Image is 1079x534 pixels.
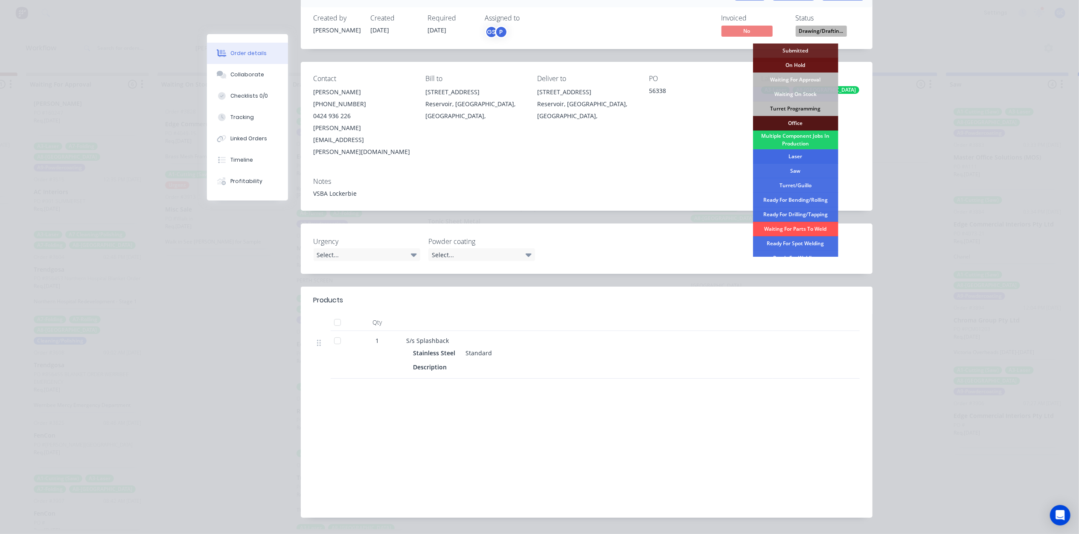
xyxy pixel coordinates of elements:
div: Office [753,116,838,131]
button: Collaborate [207,64,288,85]
div: Turret/Guillo [753,178,838,193]
div: P [495,26,508,38]
span: 1 [376,336,379,345]
div: [PHONE_NUMBER] [314,98,412,110]
div: Qty [352,314,403,331]
div: Stainless Steel [413,347,459,359]
div: [STREET_ADDRESS]Reservoir, [GEOGRAPHIC_DATA], [GEOGRAPHIC_DATA], [537,86,635,122]
div: [STREET_ADDRESS]Reservoir, [GEOGRAPHIC_DATA], [GEOGRAPHIC_DATA], [425,86,524,122]
button: Linked Orders [207,128,288,149]
div: Status [796,14,860,22]
div: 0424 936 226 [314,110,412,122]
div: Standard [462,347,492,359]
div: [PERSON_NAME] [314,26,361,35]
div: [PERSON_NAME] [314,86,412,98]
div: GS [485,26,498,38]
div: Notes [314,177,860,186]
button: Drawing/Draftin... [796,26,847,38]
div: Order details [230,49,267,57]
div: Waiting For Approval [753,73,838,87]
div: Ready For Bending/Rolling [753,193,838,207]
span: [DATE] [371,26,390,34]
div: [STREET_ADDRESS] [537,86,635,98]
div: [STREET_ADDRESS] [425,86,524,98]
div: Profitability [230,177,262,185]
div: Open Intercom Messenger [1050,505,1070,525]
button: Profitability [207,171,288,192]
div: Deliver to [537,75,635,83]
div: Select... [314,248,420,261]
div: Saw [753,164,838,178]
div: On Hold [753,58,838,73]
div: Timeline [230,156,253,164]
button: Tracking [207,107,288,128]
button: Checklists 0/0 [207,85,288,107]
div: Created by [314,14,361,22]
label: Powder coating [428,236,535,247]
div: Tracking [230,113,254,121]
div: Submitted [753,44,838,58]
div: Contact [314,75,412,83]
div: [PERSON_NAME][PHONE_NUMBER]0424 936 226[PERSON_NAME][EMAIL_ADDRESS][PERSON_NAME][DOMAIN_NAME] [314,86,412,158]
div: Ready For Spot Welding [753,236,838,251]
div: Laser [753,149,838,164]
div: Description [413,361,451,373]
div: Reservoir, [GEOGRAPHIC_DATA], [GEOGRAPHIC_DATA], [425,98,524,122]
div: Turret Programming [753,102,838,116]
div: PO [649,75,747,83]
label: Urgency [314,236,420,247]
button: Order details [207,43,288,64]
span: [DATE] [428,26,447,34]
div: Ready For Drilling/Tapping [753,207,838,222]
button: GSP [485,26,508,38]
div: Bill to [425,75,524,83]
div: VSBA Lockerbie [314,189,860,198]
div: Checklists 0/0 [230,92,268,100]
div: Assigned to [485,14,570,22]
span: S/s Splashback [407,337,449,345]
div: Products [314,295,343,305]
div: 56338 [649,86,747,98]
div: [PERSON_NAME][EMAIL_ADDRESS][PERSON_NAME][DOMAIN_NAME] [314,122,412,158]
div: Multiple Component Jobs In Production [753,131,838,149]
div: Invoiced [721,14,785,22]
div: Ready For Welding [753,251,838,265]
div: Waiting On Stock [753,87,838,102]
span: No [721,26,773,36]
div: Reservoir, [GEOGRAPHIC_DATA], [GEOGRAPHIC_DATA], [537,98,635,122]
button: Timeline [207,149,288,171]
div: Linked Orders [230,135,267,142]
div: Waiting For Parts To Weld [753,222,838,236]
span: Drawing/Draftin... [796,26,847,36]
div: Select... [428,248,535,261]
div: Required [428,14,475,22]
div: Created [371,14,418,22]
div: Collaborate [230,71,264,78]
